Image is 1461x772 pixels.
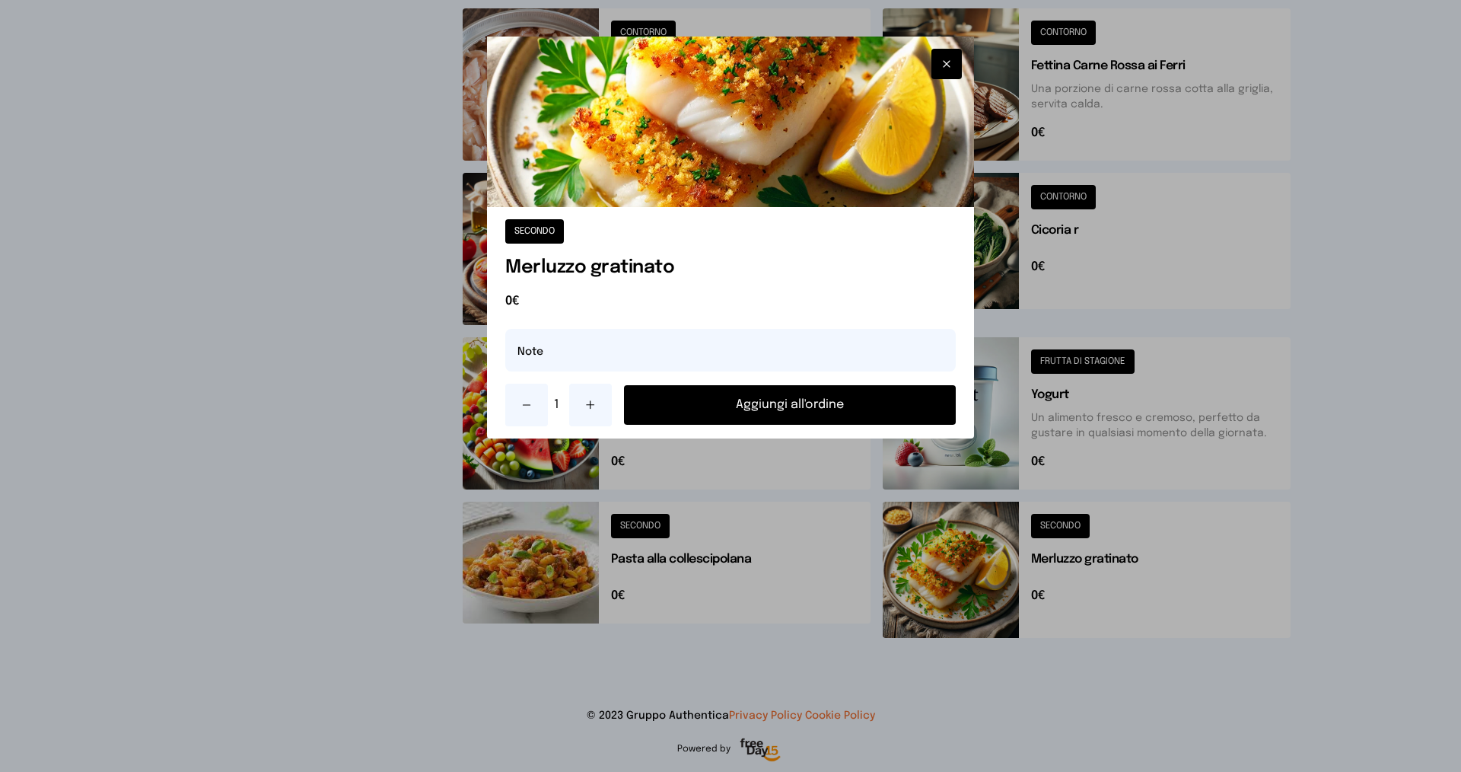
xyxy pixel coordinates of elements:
h1: Merluzzo gratinato [505,256,956,280]
span: 1 [554,396,563,414]
button: SECONDO [505,219,564,244]
span: 0€ [505,292,956,311]
img: Merluzzo gratinato [487,37,974,207]
button: Aggiungi all'ordine [624,385,956,425]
